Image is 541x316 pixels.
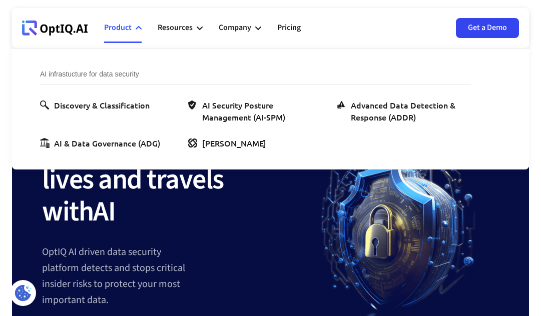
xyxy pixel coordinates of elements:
[40,137,164,149] a: AI & Data Governance (ADG)
[40,68,471,85] div: AI infrastucture for data security
[188,137,270,149] a: [PERSON_NAME]
[22,13,88,43] a: Webflow Homepage
[22,35,23,35] div: Webflow Homepage
[188,99,322,123] a: AI Security Posture Management (AI-SPM)
[202,99,318,123] div: AI Security Posture Management (AI-SPM)
[158,21,193,34] div: Resources
[40,99,154,111] a: Discovery & Classification
[54,99,150,111] div: Discovery & Classification
[12,48,529,169] nav: Product
[104,13,142,43] div: Product
[337,99,471,123] a: Advanced Data Detection & Response (ADDR)
[456,18,519,38] a: Get a Demo
[219,21,251,34] div: Company
[158,13,203,43] div: Resources
[202,137,266,149] div: [PERSON_NAME]
[277,13,301,43] a: Pricing
[42,244,299,308] div: OptIQ AI driven data security platform detects and stops critical insider risks to protect your m...
[219,13,261,43] div: Company
[104,21,132,34] div: Product
[54,137,160,149] div: AI & Data Governance (ADG)
[93,192,115,231] strong: AI
[351,99,467,123] div: Advanced Data Detection & Response (ADDR)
